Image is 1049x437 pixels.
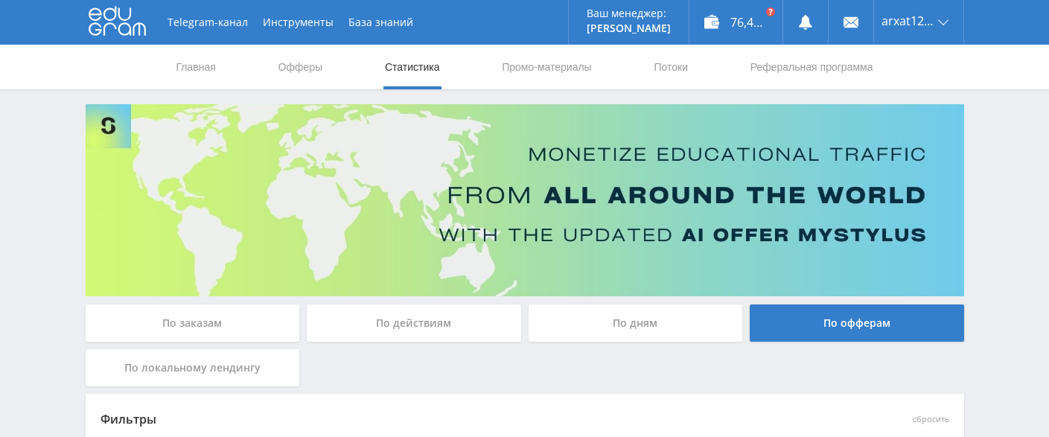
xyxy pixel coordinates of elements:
img: Banner [86,104,964,296]
div: Фильтры [101,409,736,431]
div: По дням [529,304,743,342]
div: По действиям [307,304,521,342]
a: Промо-материалы [500,45,593,89]
a: Офферы [277,45,325,89]
a: Статистика [383,45,441,89]
button: сбросить [913,415,949,424]
a: Потоки [652,45,689,89]
a: Реферальная программа [749,45,875,89]
a: Главная [175,45,217,89]
p: Ваш менеджер: [587,7,671,19]
div: По офферам [750,304,964,342]
span: arxat1268 [881,15,934,27]
div: По заказам [86,304,300,342]
p: [PERSON_NAME] [587,22,671,34]
div: По локальному лендингу [86,349,300,386]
